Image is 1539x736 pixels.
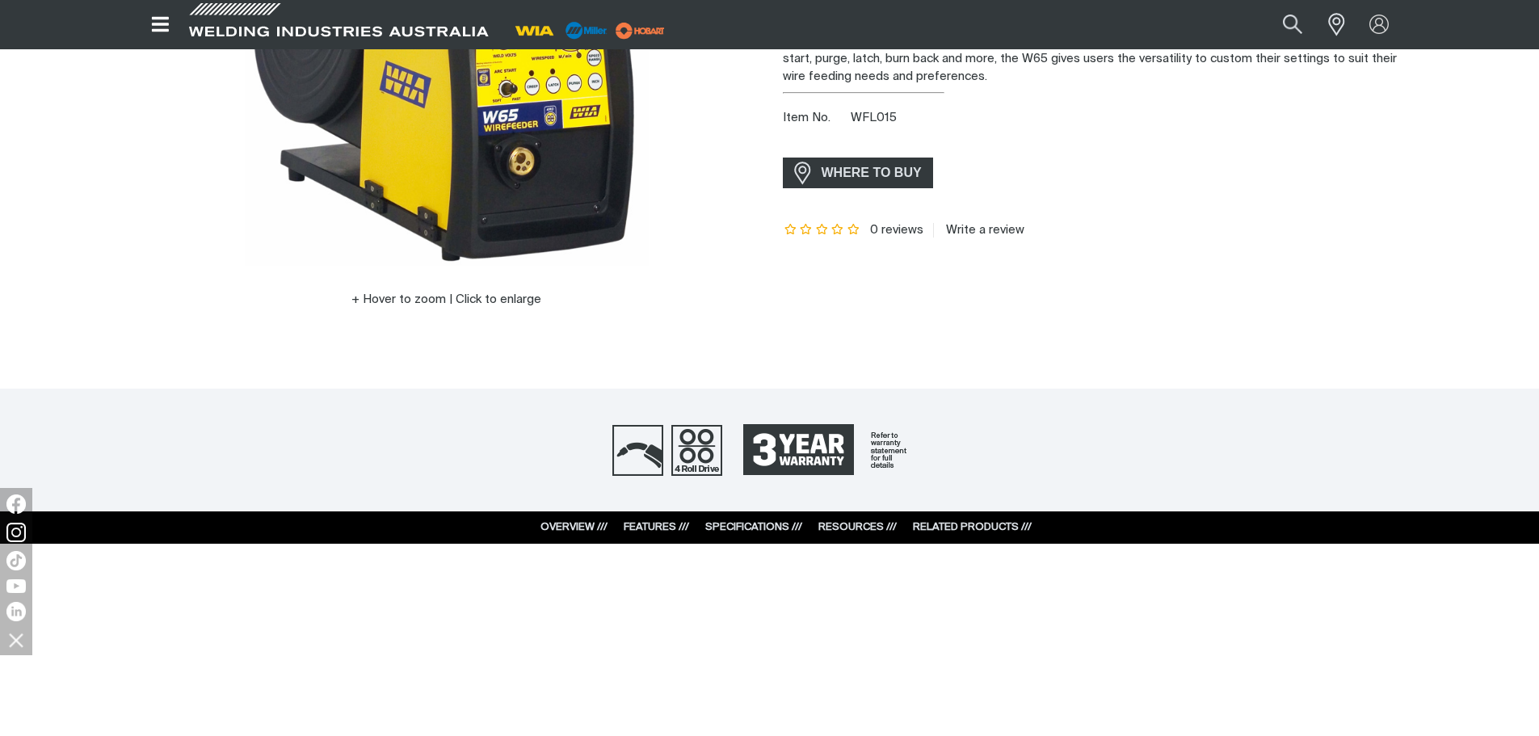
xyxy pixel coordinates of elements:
img: TikTok [6,551,26,570]
p: Suitable for the Weldmatic 350 and 500, the W65 wire feeder provides the ultimate wire feeding ca... [783,14,1403,86]
img: hide socials [2,626,30,654]
a: RESOURCES /// [818,522,897,532]
a: 3 Year Warranty [730,417,927,483]
span: Rating: {0} [783,225,862,236]
img: LinkedIn [6,602,26,621]
a: miller [611,24,670,36]
span: Item No. [783,109,848,128]
img: miller [611,19,670,43]
button: Hover to zoom | Click to enlarge [342,290,551,309]
img: MIG [612,425,663,476]
input: Product name or item number... [1244,6,1319,43]
img: Facebook [6,494,26,514]
img: 4 Roll Drive [671,425,722,476]
span: WHERE TO BUY [811,160,932,186]
span: WFL015 [851,111,897,124]
a: SPECIFICATIONS /// [705,522,802,532]
img: Instagram [6,523,26,542]
a: OVERVIEW /// [540,522,608,532]
a: RELATED PRODUCTS /// [913,522,1032,532]
button: Search products [1265,6,1320,43]
img: YouTube [6,579,26,593]
a: WHERE TO BUY [783,158,934,187]
a: Write a review [933,223,1024,238]
a: FEATURES /// [624,522,689,532]
span: 0 reviews [870,224,923,236]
